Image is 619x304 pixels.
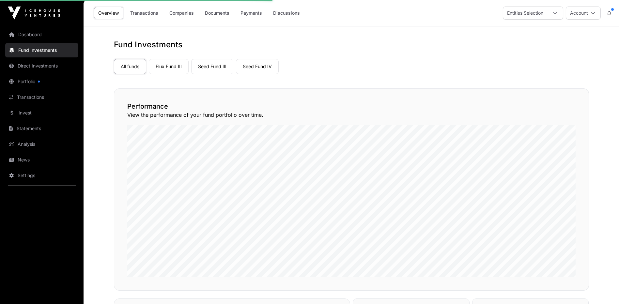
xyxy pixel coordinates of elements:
img: Icehouse Ventures Logo [8,7,60,20]
a: All funds [114,59,146,74]
a: Transactions [126,7,162,19]
a: Settings [5,168,78,183]
a: Fund Investments [5,43,78,57]
a: Analysis [5,137,78,151]
a: Seed Fund III [191,59,233,74]
iframe: Chat Widget [586,273,619,304]
a: Discussions [269,7,304,19]
a: Invest [5,106,78,120]
p: View the performance of your fund portfolio over time. [127,111,576,119]
h2: Performance [127,102,576,111]
a: Seed Fund IV [236,59,279,74]
div: Entities Selection [503,7,547,19]
a: Dashboard [5,27,78,42]
a: Statements [5,121,78,136]
button: Account [566,7,601,20]
a: Documents [201,7,234,19]
a: Transactions [5,90,78,104]
h1: Fund Investments [114,39,589,50]
a: Direct Investments [5,59,78,73]
a: News [5,153,78,167]
a: Companies [165,7,198,19]
a: Overview [94,7,123,19]
a: Payments [236,7,266,19]
a: Flux Fund III [149,59,189,74]
a: Portfolio [5,74,78,89]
